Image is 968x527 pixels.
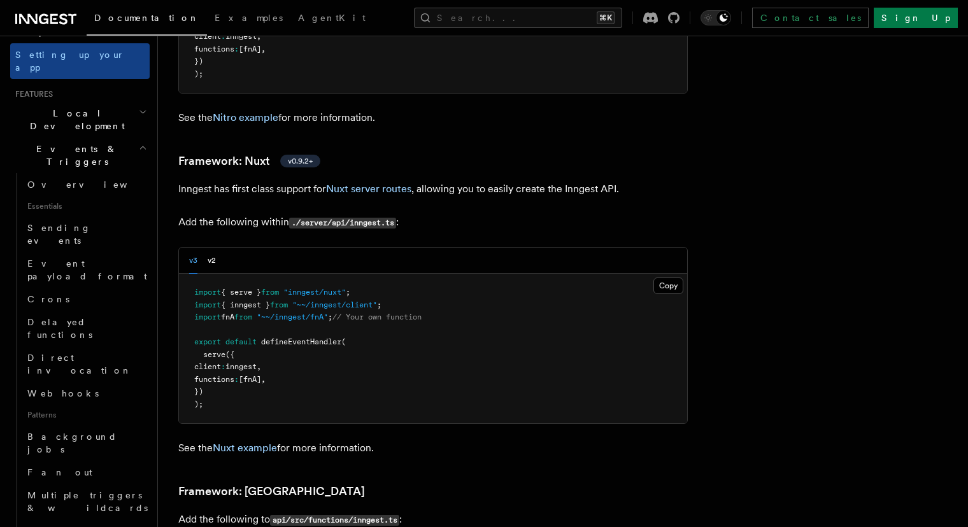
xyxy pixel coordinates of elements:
[27,432,117,454] span: Background jobs
[22,216,150,252] a: Sending events
[22,196,150,216] span: Essentials
[15,50,125,73] span: Setting up your app
[225,362,257,371] span: inngest
[257,362,261,371] span: ,
[10,137,150,173] button: Events & Triggers
[221,313,234,321] span: fnA
[27,317,92,340] span: Delayed functions
[27,223,91,246] span: Sending events
[194,313,221,321] span: import
[194,288,221,297] span: import
[27,388,99,398] span: Webhooks
[283,288,346,297] span: "inngest/nuxt"
[22,425,150,461] a: Background jobs
[189,248,197,274] button: v3
[328,313,332,321] span: ;
[270,515,399,526] code: api/src/functions/inngest.ts
[194,337,221,346] span: export
[22,173,150,196] a: Overview
[261,45,266,53] span: ,
[221,362,225,371] span: :
[27,467,92,477] span: Fan out
[10,107,139,132] span: Local Development
[194,57,203,66] span: })
[213,442,277,454] a: Nuxt example
[261,288,279,297] span: from
[194,387,203,396] span: })
[27,258,147,281] span: Event payload format
[225,337,257,346] span: default
[261,337,341,346] span: defineEventHandler
[288,156,313,166] span: v0.9.2+
[178,180,688,198] p: Inngest has first class support for , allowing you to easily create the Inngest API.
[27,294,69,304] span: Crons
[221,32,225,41] span: :
[239,45,261,53] span: [fnA]
[178,439,688,457] p: See the for more information.
[225,350,234,359] span: ({
[94,13,199,23] span: Documentation
[414,8,622,28] button: Search...⌘K
[257,32,261,41] span: ,
[261,375,266,384] span: ,
[215,13,283,23] span: Examples
[701,10,731,25] button: Toggle dark mode
[194,69,203,78] span: );
[178,152,320,170] a: Framework: Nuxtv0.9.2+
[27,353,132,376] span: Direct invocation
[597,11,615,24] kbd: ⌘K
[234,375,239,384] span: :
[874,8,958,28] a: Sign Up
[298,13,366,23] span: AgentKit
[194,375,234,384] span: functions
[225,32,257,41] span: inngest
[203,350,225,359] span: serve
[22,382,150,405] a: Webhooks
[221,288,261,297] span: { serve }
[341,337,346,346] span: (
[653,278,683,294] button: Copy
[292,300,377,309] span: "~~/inngest/client"
[194,400,203,409] span: );
[194,45,234,53] span: functions
[22,252,150,288] a: Event payload format
[22,346,150,382] a: Direct invocation
[270,300,288,309] span: from
[178,109,688,127] p: See the for more information.
[10,143,139,168] span: Events & Triggers
[27,179,159,190] span: Overview
[10,43,150,79] a: Setting up your app
[22,461,150,484] a: Fan out
[234,45,239,53] span: :
[239,375,261,384] span: [fnA]
[194,300,221,309] span: import
[234,313,252,321] span: from
[10,102,150,137] button: Local Development
[221,300,270,309] span: { inngest }
[332,313,422,321] span: // Your own function
[752,8,869,28] a: Contact sales
[257,313,328,321] span: "~~/inngest/fnA"
[27,490,148,513] span: Multiple triggers & wildcards
[290,4,373,34] a: AgentKit
[207,4,290,34] a: Examples
[22,484,150,519] a: Multiple triggers & wildcards
[22,288,150,311] a: Crons
[326,183,411,195] a: Nuxt server routes
[87,4,207,36] a: Documentation
[194,32,221,41] span: client
[194,362,221,371] span: client
[377,300,381,309] span: ;
[10,89,53,99] span: Features
[346,288,350,297] span: ;
[22,311,150,346] a: Delayed functions
[213,111,278,123] a: Nitro example
[208,248,216,274] button: v2
[178,482,365,500] a: Framework: [GEOGRAPHIC_DATA]
[289,218,396,228] code: ./server/api/inngest.ts
[178,213,688,232] p: Add the following within :
[22,405,150,425] span: Patterns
